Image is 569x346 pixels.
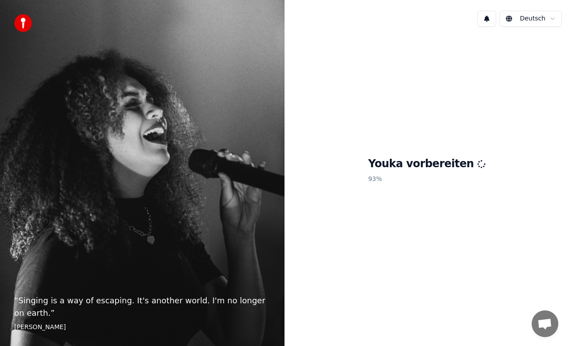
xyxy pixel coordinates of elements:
p: “ Singing is a way of escaping. It's another world. I'm no longer on earth. ” [14,294,270,319]
div: Chat öffnen [532,310,558,337]
img: youka [14,14,32,32]
footer: [PERSON_NAME] [14,323,270,332]
p: 93 % [368,171,485,187]
h1: Youka vorbereiten [368,157,485,171]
